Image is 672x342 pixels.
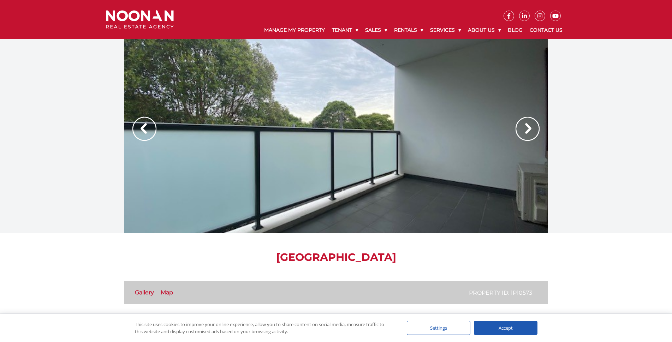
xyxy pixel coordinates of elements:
a: Gallery [135,289,154,296]
a: Contact Us [526,21,566,39]
a: Manage My Property [261,21,328,39]
a: Services [427,21,464,39]
img: Noonan Real Estate Agency [106,10,174,29]
a: Sales [362,21,391,39]
a: Rentals [391,21,427,39]
a: Blog [504,21,526,39]
div: This site uses cookies to improve your online experience, allow you to share content on social me... [135,321,393,335]
h1: [GEOGRAPHIC_DATA] [124,251,548,264]
div: Accept [474,321,537,335]
a: About Us [464,21,504,39]
div: Settings [407,321,470,335]
img: Arrow slider [516,117,540,141]
img: Arrow slider [132,117,156,141]
a: Tenant [328,21,362,39]
p: Property ID: 1P10573 [469,288,532,297]
a: Map [161,289,173,296]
